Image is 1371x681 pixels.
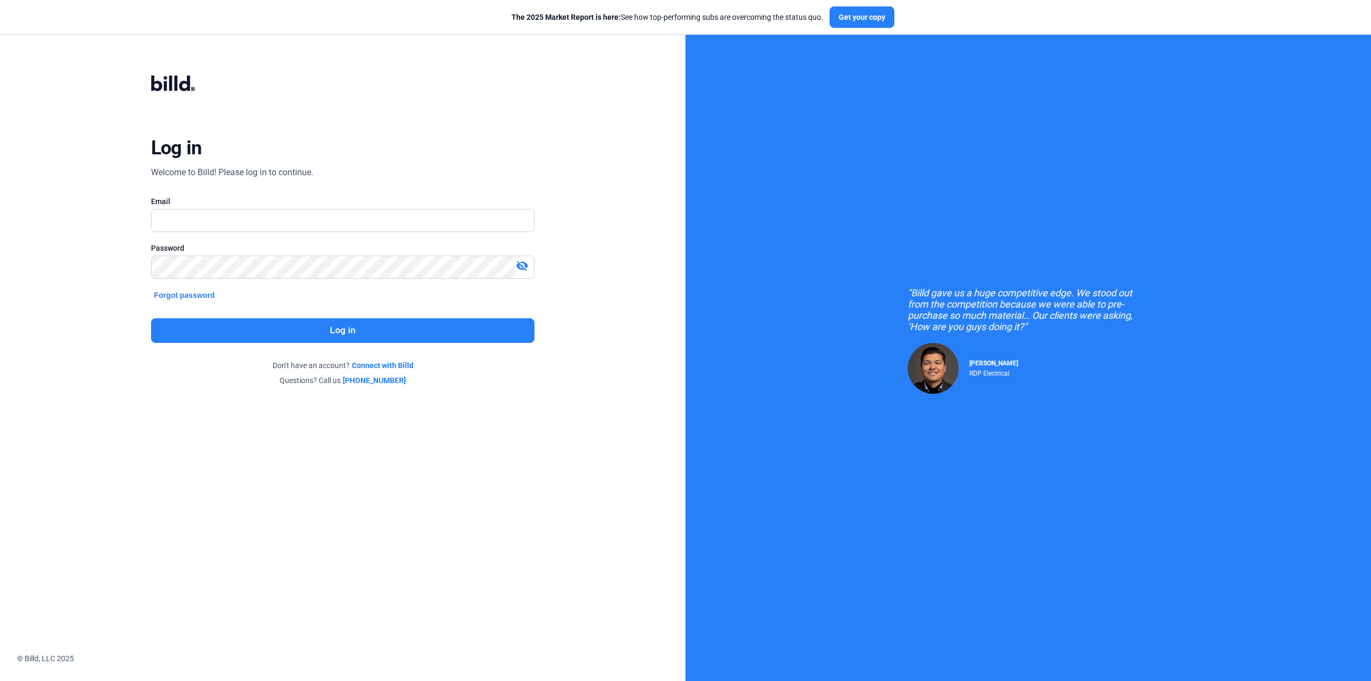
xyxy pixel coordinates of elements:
div: Questions? Call us [151,375,535,386]
div: Password [151,243,535,253]
div: Log in [151,136,202,160]
div: RDP Electrical [969,367,1018,377]
div: Welcome to Billd! Please log in to continue. [151,166,313,179]
mat-icon: visibility_off [516,259,529,272]
div: Don't have an account? [151,360,535,371]
span: The 2025 Market Report is here: [511,13,621,21]
button: Get your copy [830,6,894,28]
img: Raul Pacheco [908,343,959,394]
a: Connect with Billd [352,360,413,371]
span: [PERSON_NAME] [969,360,1018,367]
div: Email [151,196,535,207]
div: "Billd gave us a huge competitive edge. We stood out from the competition because we were able to... [908,287,1149,332]
button: Forgot password [151,289,219,301]
div: See how top-performing subs are overcoming the status quo. [511,12,823,23]
button: Log in [151,318,535,343]
a: [PHONE_NUMBER] [343,375,406,386]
